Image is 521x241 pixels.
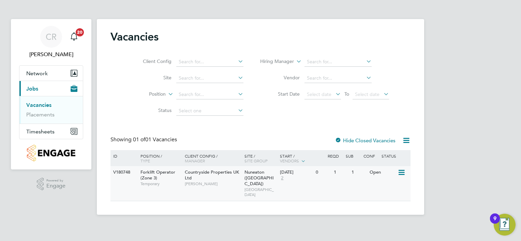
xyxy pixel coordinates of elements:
[260,75,300,81] label: Vendor
[332,166,350,179] div: 1
[26,102,51,108] a: Vacancies
[280,170,312,175] div: [DATE]
[342,90,351,98] span: To
[26,85,38,92] span: Jobs
[244,158,268,163] span: Site Group
[350,166,368,179] div: 1
[26,70,48,77] span: Network
[380,150,410,162] div: Status
[307,91,331,97] span: Select date
[76,28,84,36] span: 20
[493,219,496,227] div: 9
[133,136,145,143] span: 01 of
[132,75,172,81] label: Site
[183,150,243,166] div: Client Config /
[335,137,396,144] label: Hide Closed Vacancies
[126,91,166,98] label: Position
[278,150,326,167] div: Start /
[133,136,177,143] span: 01 Vacancies
[19,96,83,124] div: Jobs
[26,111,55,118] a: Placements
[362,150,379,162] div: Conf
[46,183,65,189] span: Engage
[19,26,83,59] a: CR[PERSON_NAME]
[135,150,183,166] div: Position /
[132,58,172,64] label: Client Config
[37,178,66,191] a: Powered byEngage
[326,150,344,162] div: Reqd
[280,175,284,181] span: 2
[67,26,81,48] a: 20
[19,50,83,59] span: Charlie Regan
[304,57,372,67] input: Search for...
[19,124,83,139] button: Timesheets
[140,181,181,187] span: Temporary
[132,107,172,113] label: Status
[19,145,83,161] a: Go to home page
[110,136,178,143] div: Showing
[26,128,55,135] span: Timesheets
[19,81,83,96] button: Jobs
[185,181,241,187] span: [PERSON_NAME]
[46,32,57,41] span: CR
[243,150,279,166] div: Site /
[27,145,75,161] img: countryside-properties-logo-retina.png
[185,169,239,181] span: Countryside Properties UK Ltd
[140,169,175,181] span: Forklift Operator (Zone 3)
[111,150,135,162] div: ID
[140,158,150,163] span: Type
[46,178,65,183] span: Powered by
[185,158,205,163] span: Manager
[111,166,135,179] div: V180748
[176,90,243,99] input: Search for...
[244,169,274,187] span: Nuneaton ([GEOGRAPHIC_DATA])
[176,106,243,116] input: Select one
[355,91,379,97] span: Select date
[255,58,294,65] label: Hiring Manager
[314,166,332,179] div: 0
[260,91,300,97] label: Start Date
[11,19,91,170] nav: Main navigation
[368,166,398,179] div: Open
[344,150,362,162] div: Sub
[494,214,516,236] button: Open Resource Center, 9 new notifications
[280,158,299,163] span: Vendors
[304,74,372,83] input: Search for...
[244,187,277,197] span: [GEOGRAPHIC_DATA]
[176,57,243,67] input: Search for...
[176,74,243,83] input: Search for...
[19,66,83,81] button: Network
[110,30,159,44] h2: Vacancies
